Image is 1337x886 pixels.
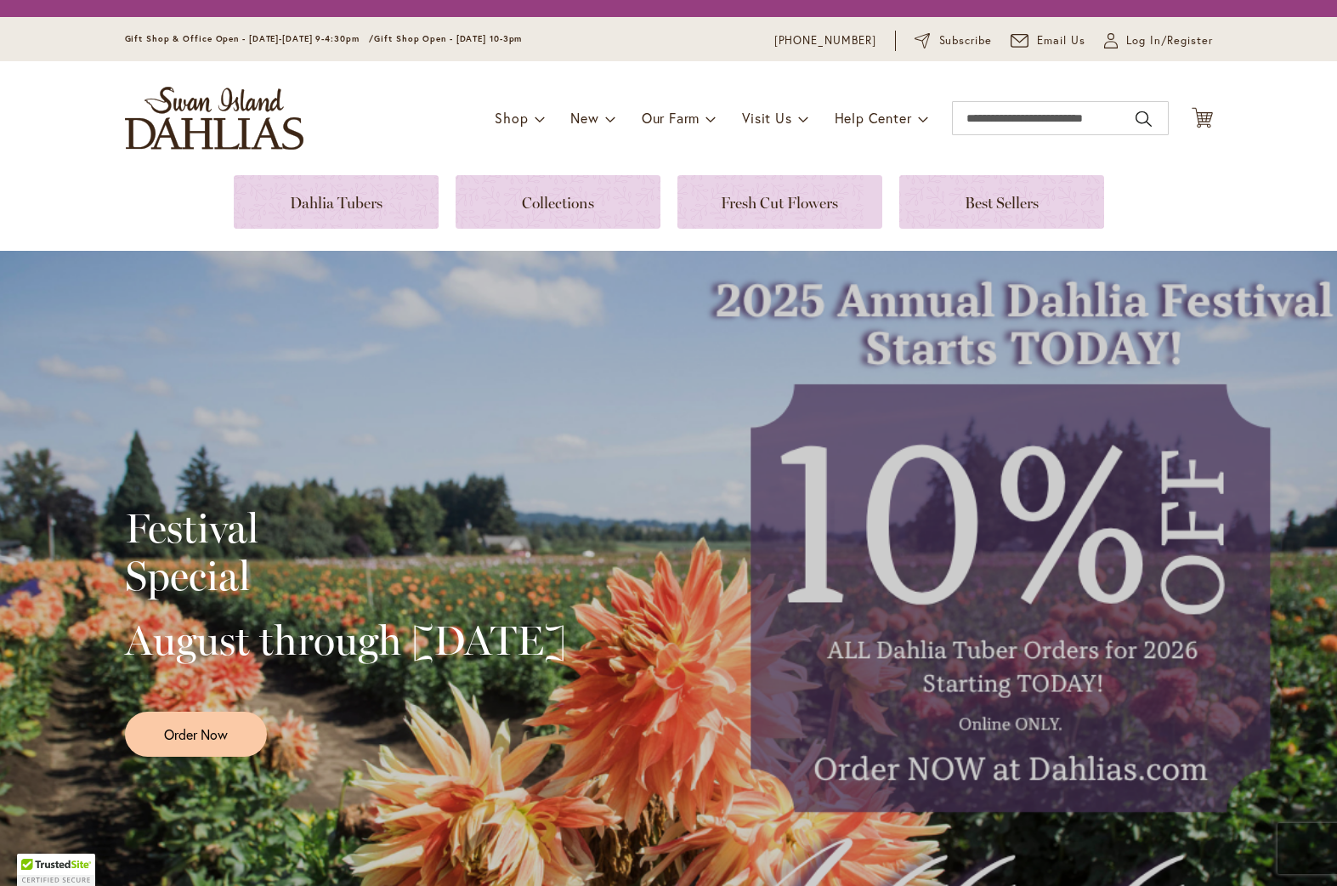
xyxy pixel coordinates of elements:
span: Order Now [164,724,228,744]
span: Log In/Register [1126,32,1213,49]
span: Visit Us [742,109,791,127]
span: Gift Shop Open - [DATE] 10-3pm [374,33,522,44]
div: TrustedSite Certified [17,854,95,886]
h2: Festival Special [125,504,566,599]
a: Subscribe [915,32,992,49]
h2: August through [DATE] [125,616,566,664]
a: [PHONE_NUMBER] [774,32,877,49]
span: Help Center [835,109,912,127]
span: Email Us [1037,32,1085,49]
span: Shop [495,109,528,127]
a: Email Us [1011,32,1085,49]
span: Gift Shop & Office Open - [DATE]-[DATE] 9-4:30pm / [125,33,375,44]
a: store logo [125,87,303,150]
span: New [570,109,598,127]
span: Subscribe [939,32,993,49]
button: Search [1136,105,1151,133]
a: Log In/Register [1104,32,1213,49]
span: Our Farm [642,109,700,127]
a: Order Now [125,712,267,757]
